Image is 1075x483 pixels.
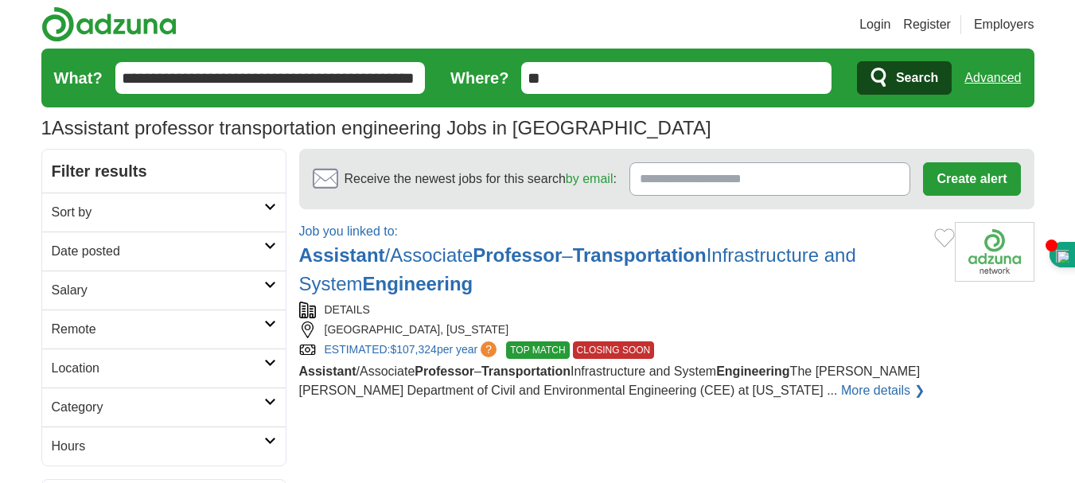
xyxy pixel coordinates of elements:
[390,343,436,356] span: $107,324
[52,281,264,300] h2: Salary
[450,66,508,90] label: Where?
[345,169,617,189] span: Receive the newest jobs for this search :
[299,244,856,294] a: Assistant/AssociateProfessor–TransportationInfrastructure and SystemEngineering
[857,61,952,95] button: Search
[42,310,286,349] a: Remote
[566,172,613,185] a: by email
[299,244,385,266] strong: Assistant
[299,364,356,378] strong: Assistant
[299,302,955,318] div: DETAILS
[41,114,52,142] span: 1
[325,341,500,359] a: ESTIMATED:$107,324per year?
[974,15,1034,34] a: Employers
[299,364,921,397] span: /Associate – Infrastructure and System The [PERSON_NAME] [PERSON_NAME] Department of Civil and En...
[841,381,925,400] a: More details ❯
[415,364,474,378] strong: Professor
[52,203,264,222] h2: Sort by
[41,117,711,138] h1: Assistant professor transportation engineering Jobs in [GEOGRAPHIC_DATA]
[299,321,955,338] div: [GEOGRAPHIC_DATA], [US_STATE]
[42,150,286,193] h2: Filter results
[964,62,1021,94] a: Advanced
[859,15,890,34] a: Login
[42,349,286,388] a: Location
[473,244,562,266] strong: Professor
[896,62,938,94] span: Search
[52,437,264,456] h2: Hours
[299,222,921,241] p: Job you linked to:
[716,364,789,378] strong: Engineering
[54,66,103,90] label: What?
[42,427,286,465] a: Hours
[42,232,286,271] a: Date posted
[934,228,955,247] button: Add to favorite jobs
[52,320,264,339] h2: Remote
[42,388,286,427] a: Category
[903,15,951,34] a: Register
[41,6,177,42] img: Adzuna logo
[52,359,264,378] h2: Location
[481,341,497,357] span: ?
[955,222,1034,282] img: Company logo
[481,364,571,378] strong: Transportation
[573,341,655,359] span: CLOSING SOON
[923,162,1020,196] button: Create alert
[573,244,707,266] strong: Transportation
[506,341,569,359] span: TOP MATCH
[42,193,286,232] a: Sort by
[52,242,264,261] h2: Date posted
[52,398,264,417] h2: Category
[42,271,286,310] a: Salary
[363,273,473,294] strong: Engineering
